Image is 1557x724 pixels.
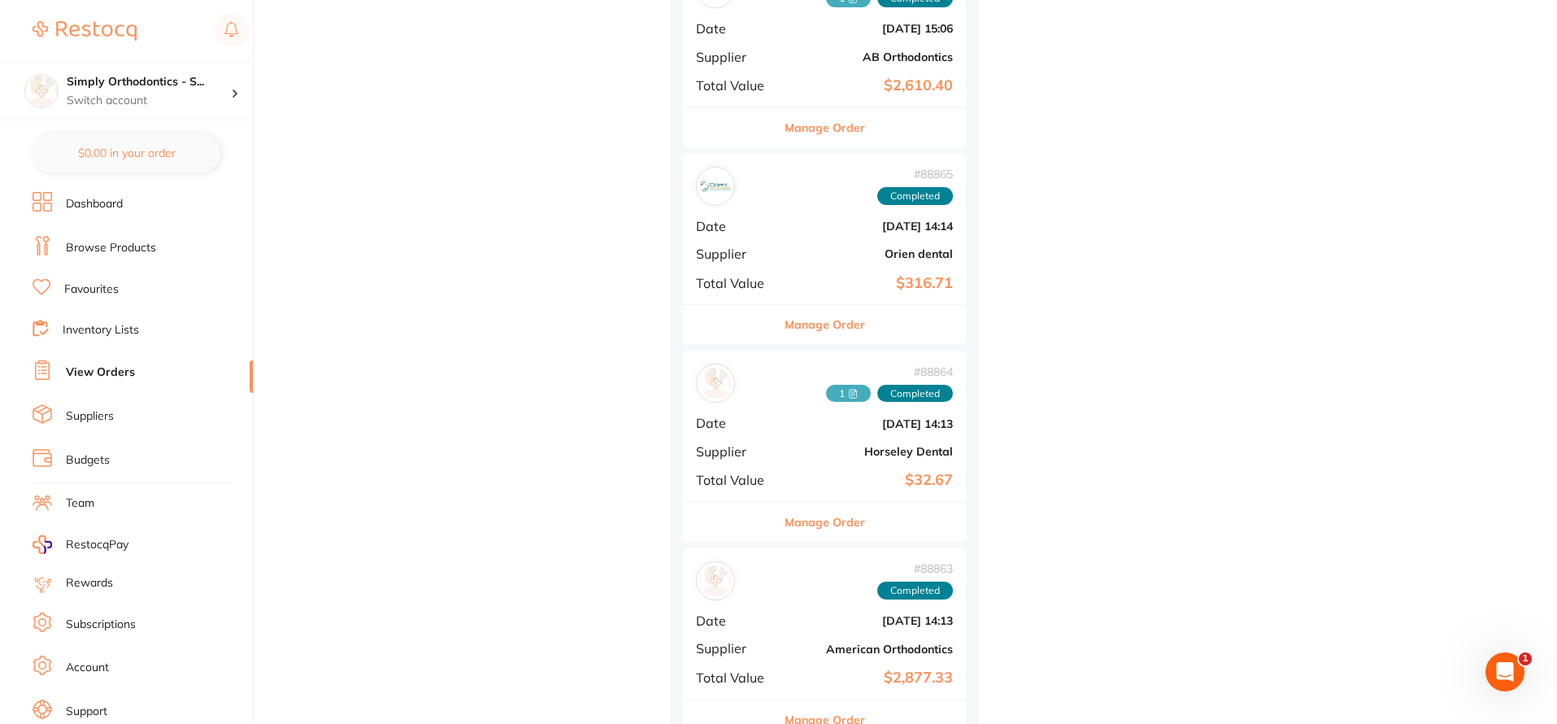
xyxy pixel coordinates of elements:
[696,613,777,628] span: Date
[790,275,953,292] b: $316.71
[696,219,777,233] span: Date
[696,641,777,656] span: Supplier
[696,670,777,685] span: Total Value
[790,220,953,233] b: [DATE] 14:14
[696,50,777,64] span: Supplier
[66,452,110,469] a: Budgets
[785,503,865,542] button: Manage Order
[696,276,777,290] span: Total Value
[790,445,953,458] b: Horseley Dental
[66,196,123,212] a: Dashboard
[826,385,871,403] span: Received
[877,562,953,575] span: # 88863
[66,660,109,676] a: Account
[66,617,136,633] a: Subscriptions
[33,535,128,554] a: RestocqPay
[66,240,156,256] a: Browse Products
[64,281,119,298] a: Favourites
[877,582,953,600] span: Completed
[790,417,953,430] b: [DATE] 14:13
[877,168,953,181] span: # 88865
[33,21,137,41] img: Restocq Logo
[790,643,953,656] b: American Orthodontics
[66,575,113,591] a: Rewards
[696,21,777,36] span: Date
[696,416,777,430] span: Date
[785,305,865,344] button: Manage Order
[66,495,94,512] a: Team
[790,472,953,489] b: $32.67
[66,704,107,720] a: Support
[790,669,953,687] b: $2,877.33
[790,247,953,260] b: Orien dental
[826,365,953,378] span: # 88864
[25,75,58,107] img: Simply Orthodontics - Sunbury
[696,78,777,93] span: Total Value
[696,246,777,261] span: Supplier
[696,444,777,459] span: Supplier
[790,50,953,63] b: AB Orthodontics
[66,364,135,381] a: View Orders
[33,12,137,50] a: Restocq Logo
[33,535,52,554] img: RestocqPay
[33,133,220,172] button: $0.00 in your order
[1485,652,1524,691] iframe: Intercom live chat
[700,565,731,596] img: American Orthodontics
[66,537,128,553] span: RestocqPay
[790,22,953,35] b: [DATE] 15:06
[700,171,731,202] img: Orien dental
[785,108,865,147] button: Manage Order
[696,473,777,487] span: Total Value
[66,408,114,425] a: Suppliers
[790,614,953,627] b: [DATE] 14:13
[877,187,953,205] span: Completed
[1519,652,1532,665] span: 1
[877,385,953,403] span: Completed
[790,77,953,94] b: $2,610.40
[63,322,139,338] a: Inventory Lists
[67,93,231,109] p: Switch account
[700,368,731,399] img: Horseley Dental
[67,74,231,90] h4: Simply Orthodontics - Sunbury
